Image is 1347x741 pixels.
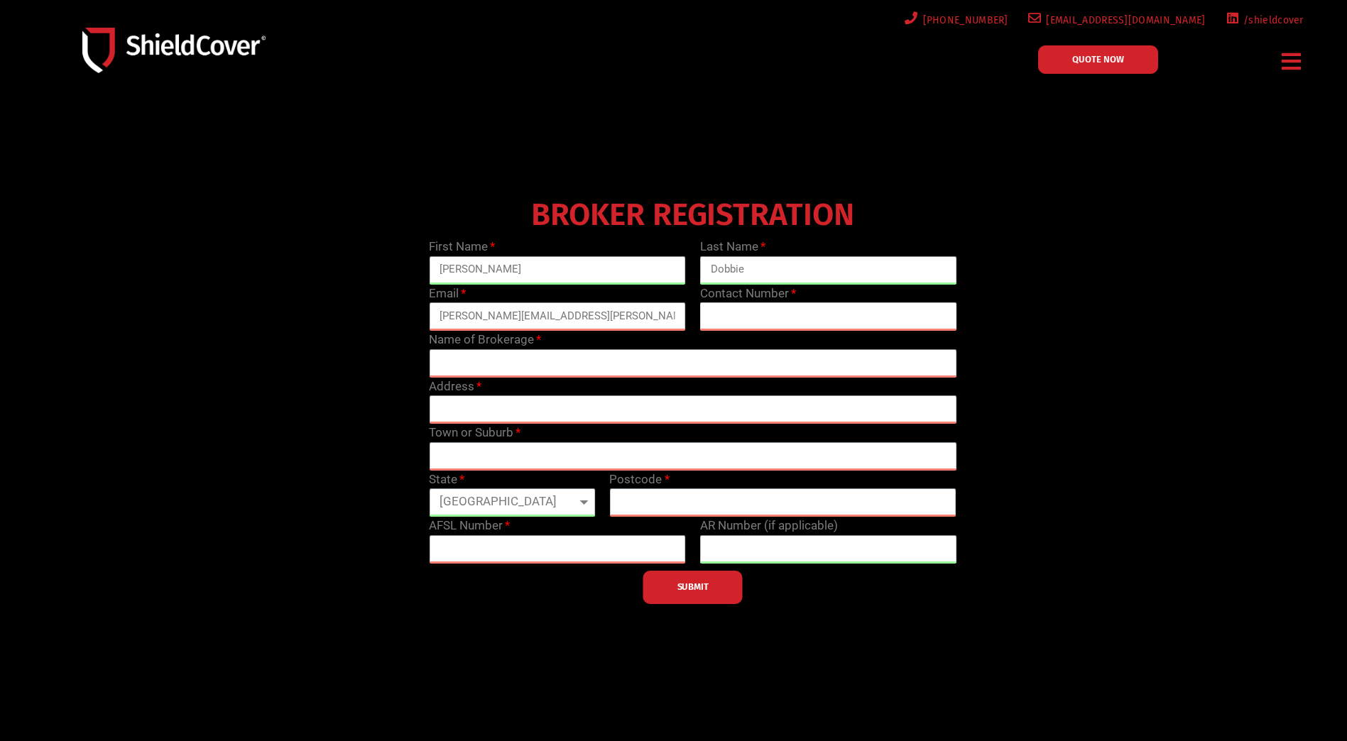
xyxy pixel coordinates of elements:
span: /shieldcover [1238,11,1304,29]
label: First Name [429,238,495,256]
span: SUBMIT [677,586,709,588]
span: [EMAIL_ADDRESS][DOMAIN_NAME] [1041,11,1205,29]
label: AR Number (if applicable) [700,517,838,535]
img: Shield-Cover-Underwriting-Australia-logo-full [82,28,266,72]
div: Menu Toggle [1277,45,1307,78]
a: [EMAIL_ADDRESS][DOMAIN_NAME] [1025,11,1206,29]
label: Name of Brokerage [429,331,541,349]
span: [PHONE_NUMBER] [918,11,1008,29]
a: [PHONE_NUMBER] [902,11,1008,29]
label: Email [429,285,466,303]
label: AFSL Number [429,517,510,535]
label: Last Name [700,238,765,256]
a: QUOTE NOW [1038,45,1158,74]
button: SUBMIT [643,571,743,604]
label: State [429,471,464,489]
span: QUOTE NOW [1072,55,1124,64]
h4: BROKER REGISTRATION [422,207,964,224]
label: Postcode [609,471,669,489]
label: Address [429,378,481,396]
a: /shieldcover [1223,11,1304,29]
label: Contact Number [700,285,796,303]
label: Town or Suburb [429,424,520,442]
